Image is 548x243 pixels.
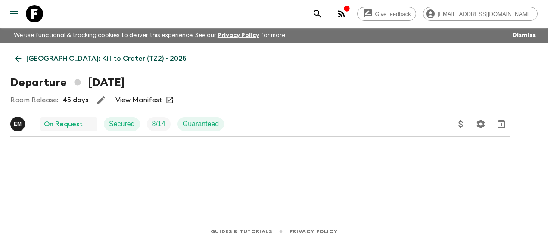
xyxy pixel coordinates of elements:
button: search adventures [309,5,326,22]
button: Update Price, Early Bird Discount and Costs [452,115,470,133]
p: 8 / 14 [152,119,165,129]
button: Dismiss [510,29,538,41]
a: Privacy Policy [290,227,337,236]
p: Guaranteed [183,119,219,129]
p: 45 days [62,95,88,105]
div: Trip Fill [147,117,171,131]
span: Give feedback [371,11,416,17]
button: Archive (Completed, Cancelled or Unsynced Departures only) [493,115,510,133]
a: Give feedback [357,7,416,21]
p: E M [13,121,22,128]
a: [GEOGRAPHIC_DATA]: Kili to Crater (TZ2) • 2025 [10,50,191,67]
div: [EMAIL_ADDRESS][DOMAIN_NAME] [423,7,538,21]
p: Secured [109,119,135,129]
a: Privacy Policy [218,32,259,38]
p: We use functional & tracking cookies to deliver this experience. See our for more. [10,28,290,43]
span: Emanuel Munisi [10,119,27,126]
p: [GEOGRAPHIC_DATA]: Kili to Crater (TZ2) • 2025 [26,53,187,64]
button: EM [10,117,27,131]
p: On Request [44,119,83,129]
a: View Manifest [115,96,162,104]
p: Room Release: [10,95,58,105]
div: Secured [104,117,140,131]
h1: Departure [DATE] [10,74,125,91]
a: Guides & Tutorials [211,227,272,236]
button: menu [5,5,22,22]
button: Settings [472,115,489,133]
span: [EMAIL_ADDRESS][DOMAIN_NAME] [433,11,537,17]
